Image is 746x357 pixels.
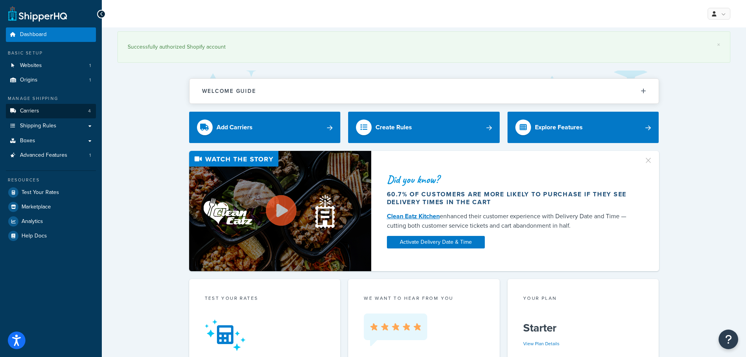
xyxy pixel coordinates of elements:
[189,112,341,143] a: Add Carriers
[22,218,43,225] span: Analytics
[6,27,96,42] a: Dashboard
[6,177,96,183] div: Resources
[523,295,643,304] div: Your Plan
[6,58,96,73] li: Websites
[6,229,96,243] a: Help Docs
[89,77,91,83] span: 1
[376,122,412,133] div: Create Rules
[6,148,96,163] li: Advanced Features
[20,108,39,114] span: Carriers
[387,190,634,206] div: 60.7% of customers are more likely to purchase if they see delivery times in the cart
[6,119,96,133] a: Shipping Rules
[217,122,253,133] div: Add Carriers
[6,73,96,87] a: Origins1
[535,122,583,133] div: Explore Features
[89,62,91,69] span: 1
[6,73,96,87] li: Origins
[20,62,42,69] span: Websites
[6,214,96,228] a: Analytics
[6,104,96,118] a: Carriers4
[190,79,659,103] button: Welcome Guide
[89,152,91,159] span: 1
[6,50,96,56] div: Basic Setup
[22,233,47,239] span: Help Docs
[523,340,560,347] a: View Plan Details
[387,212,634,230] div: enhanced their customer experience with Delivery Date and Time — cutting both customer service ti...
[20,31,47,38] span: Dashboard
[717,42,720,48] a: ×
[719,330,738,349] button: Open Resource Center
[6,185,96,199] a: Test Your Rates
[88,108,91,114] span: 4
[20,123,56,129] span: Shipping Rules
[205,295,325,304] div: Test your rates
[387,236,485,248] a: Activate Delivery Date & Time
[6,58,96,73] a: Websites1
[6,148,96,163] a: Advanced Features1
[6,200,96,214] a: Marketplace
[22,204,51,210] span: Marketplace
[387,174,634,185] div: Did you know?
[128,42,720,53] div: Successfully authorized Shopify account
[364,295,484,302] p: we want to hear from you
[348,112,500,143] a: Create Rules
[387,212,440,221] a: Clean Eatz Kitchen
[22,189,59,196] span: Test Your Rates
[6,95,96,102] div: Manage Shipping
[6,104,96,118] li: Carriers
[189,151,371,271] img: Video thumbnail
[20,77,38,83] span: Origins
[508,112,659,143] a: Explore Features
[20,138,35,144] span: Boxes
[20,152,67,159] span: Advanced Features
[202,88,256,94] h2: Welcome Guide
[6,134,96,148] a: Boxes
[523,322,643,334] h5: Starter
